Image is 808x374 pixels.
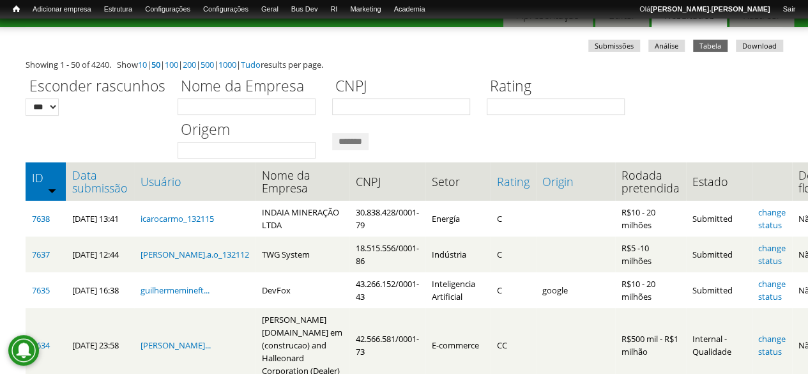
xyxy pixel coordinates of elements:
[349,237,425,272] td: 18.515.556/0001-86
[255,201,349,237] td: INDAIA MINERAÇÃO LTDA
[758,333,786,357] a: change status
[141,175,249,188] a: Usuário
[66,272,134,308] td: [DATE] 16:38
[178,119,324,142] label: Origem
[255,3,285,16] a: Geral
[183,59,196,70] a: 200
[255,237,349,272] td: TWG System
[491,237,536,272] td: C
[26,75,169,98] label: Esconder rascunhos
[98,3,139,16] a: Estrutura
[686,201,752,237] td: Submitted
[255,272,349,308] td: DevFox
[6,3,26,15] a: Início
[425,201,491,237] td: Energía
[255,162,349,201] th: Nome da Empresa
[32,284,50,296] a: 7635
[425,272,491,308] td: Inteligencia Artificial
[648,40,685,52] a: Análise
[491,201,536,237] td: C
[141,284,210,296] a: guilhermemineft...
[66,201,134,237] td: [DATE] 13:41
[650,5,770,13] strong: [PERSON_NAME].[PERSON_NAME]
[165,59,178,70] a: 100
[686,162,752,201] th: Estado
[324,3,344,16] a: RI
[536,272,615,308] td: google
[141,339,211,351] a: [PERSON_NAME]...
[13,4,20,13] span: Início
[32,171,59,184] a: ID
[218,59,236,70] a: 1000
[736,40,783,52] a: Download
[491,272,536,308] td: C
[776,3,802,16] a: Sair
[497,175,530,188] a: Rating
[32,339,50,351] a: 7634
[425,162,491,201] th: Setor
[615,272,686,308] td: R$10 - 20 milhões
[332,75,478,98] label: CNPJ
[349,201,425,237] td: 30.838.428/0001-79
[758,242,786,267] a: change status
[758,278,786,302] a: change status
[686,272,752,308] td: Submitted
[758,206,786,231] a: change status
[139,3,197,16] a: Configurações
[425,237,491,272] td: Indústria
[615,201,686,237] td: R$10 - 20 milhões
[693,40,728,52] a: Tabela
[615,162,686,201] th: Rodada pretendida
[141,213,214,224] a: icarocarmo_132115
[26,58,782,71] div: Showing 1 - 50 of 4240. Show | | | | | | results per page.
[487,75,633,98] label: Rating
[588,40,640,52] a: Submissões
[542,175,609,188] a: Origin
[615,237,686,272] td: R$5 -10 milhões
[349,272,425,308] td: 43.266.152/0001-43
[72,169,128,194] a: Data submissão
[66,237,134,272] td: [DATE] 12:44
[26,3,98,16] a: Adicionar empresa
[686,237,752,272] td: Submitted
[32,249,50,260] a: 7637
[48,186,56,194] img: ordem crescente
[387,3,431,16] a: Academia
[344,3,387,16] a: Marketing
[285,3,324,16] a: Bus Dev
[138,59,147,70] a: 10
[197,3,255,16] a: Configurações
[201,59,214,70] a: 500
[151,59,160,70] a: 50
[141,249,249,260] a: [PERSON_NAME].a.o_132112
[178,75,324,98] label: Nome da Empresa
[633,3,776,16] a: Olá[PERSON_NAME].[PERSON_NAME]
[349,162,425,201] th: CNPJ
[32,213,50,224] a: 7638
[241,59,261,70] a: Tudo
